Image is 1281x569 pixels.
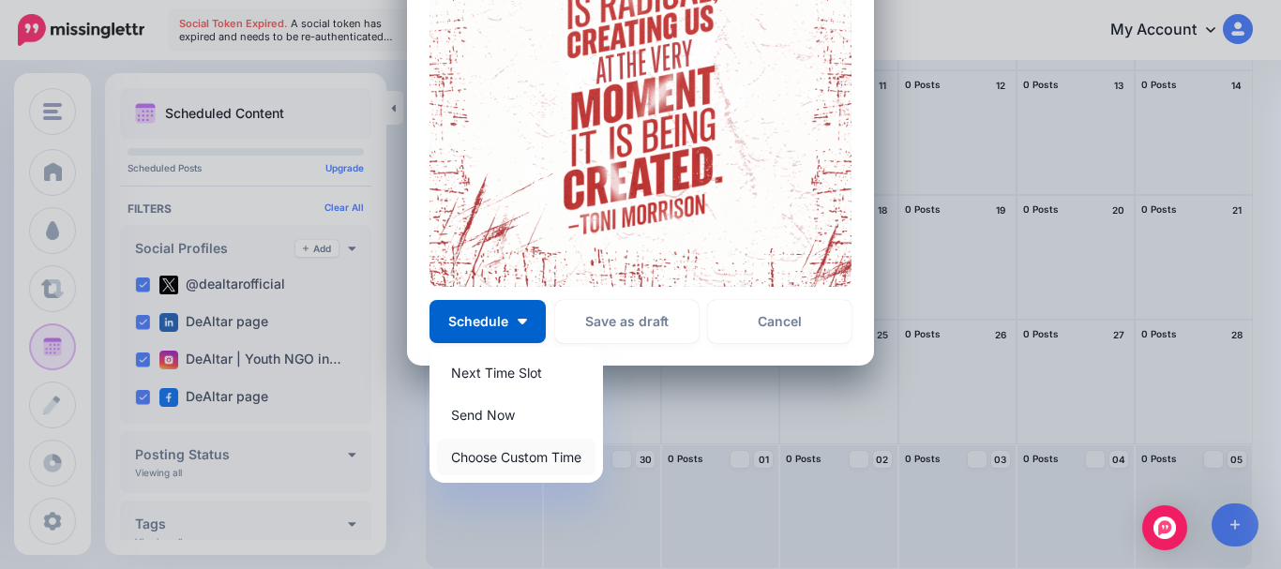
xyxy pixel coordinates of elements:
button: Save as draft [555,300,699,343]
img: arrow-down-white.png [518,319,527,324]
a: Choose Custom Time [437,439,595,475]
a: Next Time Slot [437,354,595,391]
button: Schedule [430,300,546,343]
a: Send Now [437,397,595,433]
div: Open Intercom Messenger [1142,505,1187,550]
a: Cancel [708,300,851,343]
span: Schedule [448,315,508,328]
div: Schedule [430,347,603,483]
